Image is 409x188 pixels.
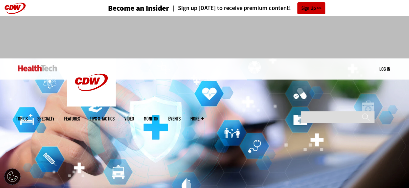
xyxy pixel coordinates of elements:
[4,169,20,185] button: Open Preferences
[67,58,116,107] img: Home
[297,2,325,14] a: Sign Up
[90,116,115,121] a: Tips & Tactics
[169,5,291,11] a: Sign up [DATE] to receive premium content!
[379,66,390,72] div: User menu
[124,116,134,121] a: Video
[64,116,80,121] a: Features
[37,116,54,121] span: Specialty
[4,169,20,185] div: Cookie Settings
[168,116,181,121] a: Events
[379,66,390,72] a: Log in
[67,101,116,108] a: CDW
[108,5,169,12] h3: Become an Insider
[84,5,169,12] a: Become an Insider
[86,23,323,52] iframe: advertisement
[18,65,57,71] img: Home
[144,116,158,121] a: MonITor
[16,116,28,121] span: Topics
[190,116,204,121] span: More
